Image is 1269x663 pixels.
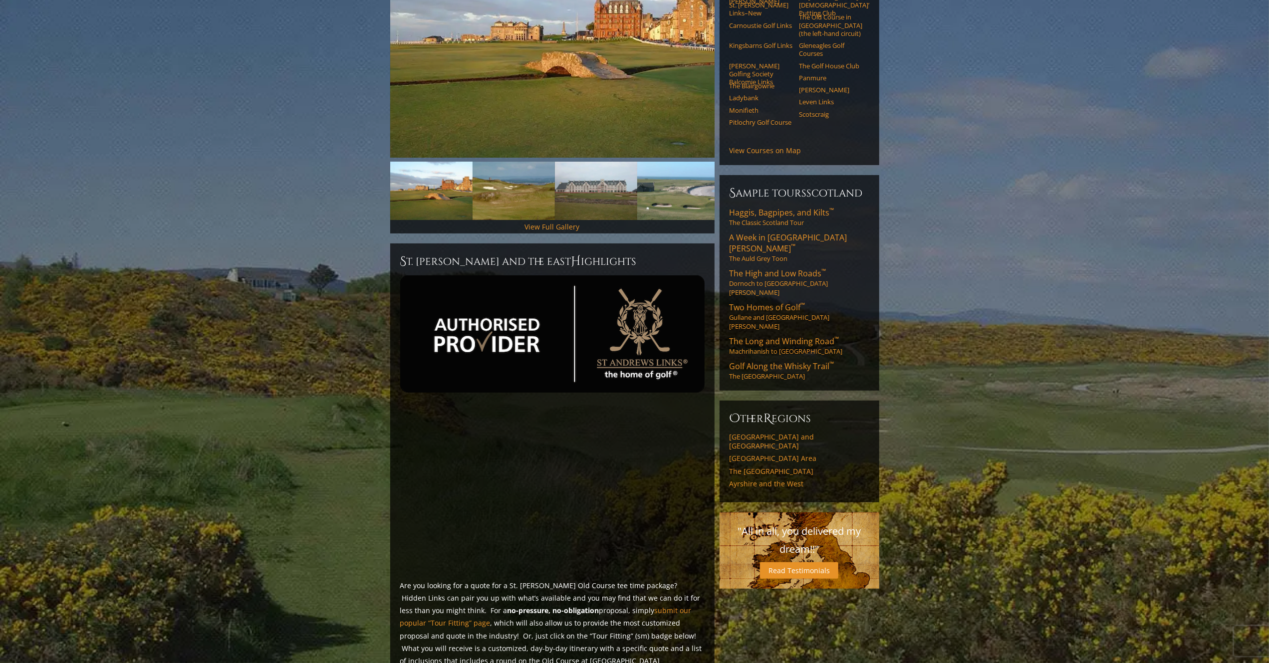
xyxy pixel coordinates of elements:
[730,522,869,558] p: "All in all, you delivered my dream!!"
[730,302,805,313] span: Two Homes of Golf
[400,402,705,573] iframe: Sir-Nicks-thoughts-on-St-Andrews
[730,302,869,331] a: Two Homes of Golf™Gullane and [GEOGRAPHIC_DATA][PERSON_NAME]
[799,110,863,118] a: Scotscraig
[799,13,863,37] a: The Old Course in [GEOGRAPHIC_DATA] (the left-hand circuit)
[730,479,869,488] a: Ayrshire and the West
[525,222,580,231] a: View Full Gallery
[730,82,793,90] a: The Blairgowrie
[760,562,838,579] a: Read Testimonials
[508,606,599,615] strong: no-pressure, no-obligation
[730,21,793,29] a: Carnoustie Golf Links
[730,41,793,49] a: Kingsbarns Golf Links
[730,1,793,17] a: St. [PERSON_NAME] Links–New
[571,253,581,269] span: H
[835,335,839,343] sup: ™
[730,336,839,347] span: The Long and Winding Road
[791,242,796,250] sup: ™
[730,232,869,263] a: A Week in [GEOGRAPHIC_DATA][PERSON_NAME]™The Auld Grey Toon
[730,411,741,427] span: O
[799,86,863,94] a: [PERSON_NAME]
[830,206,834,215] sup: ™
[801,301,805,309] sup: ™
[730,207,834,218] span: Haggis, Bagpipes, and Kilts
[799,62,863,70] a: The Golf House Club
[730,361,834,372] span: Golf Along the Whisky Trail
[730,433,869,450] a: [GEOGRAPHIC_DATA] and [GEOGRAPHIC_DATA]
[830,360,834,368] sup: ™
[730,185,869,201] h6: Sample ToursScotland
[400,253,705,269] h2: St. [PERSON_NAME] and the East ighlights
[730,118,793,126] a: Pitlochry Golf Course
[730,467,869,476] a: The [GEOGRAPHIC_DATA]
[730,106,793,114] a: Monifieth
[400,275,705,393] img: st-andrews-authorized-provider-2
[730,94,793,102] a: Ladybank
[730,411,869,427] h6: ther egions
[799,98,863,106] a: Leven Links
[799,41,863,58] a: Gleneagles Golf Courses
[730,361,869,381] a: Golf Along the Whisky Trail™The [GEOGRAPHIC_DATA]
[730,232,847,254] span: A Week in [GEOGRAPHIC_DATA][PERSON_NAME]
[730,336,869,356] a: The Long and Winding Road™Machrihanish to [GEOGRAPHIC_DATA]
[730,454,869,463] a: [GEOGRAPHIC_DATA] Area
[799,74,863,82] a: Panmure
[730,62,793,86] a: [PERSON_NAME] Golfing Society Balcomie Links
[730,268,869,297] a: The High and Low Roads™Dornoch to [GEOGRAPHIC_DATA][PERSON_NAME]
[730,146,801,155] a: View Courses on Map
[730,268,826,279] span: The High and Low Roads
[822,267,826,275] sup: ™
[764,411,772,427] span: R
[730,207,869,227] a: Haggis, Bagpipes, and Kilts™The Classic Scotland Tour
